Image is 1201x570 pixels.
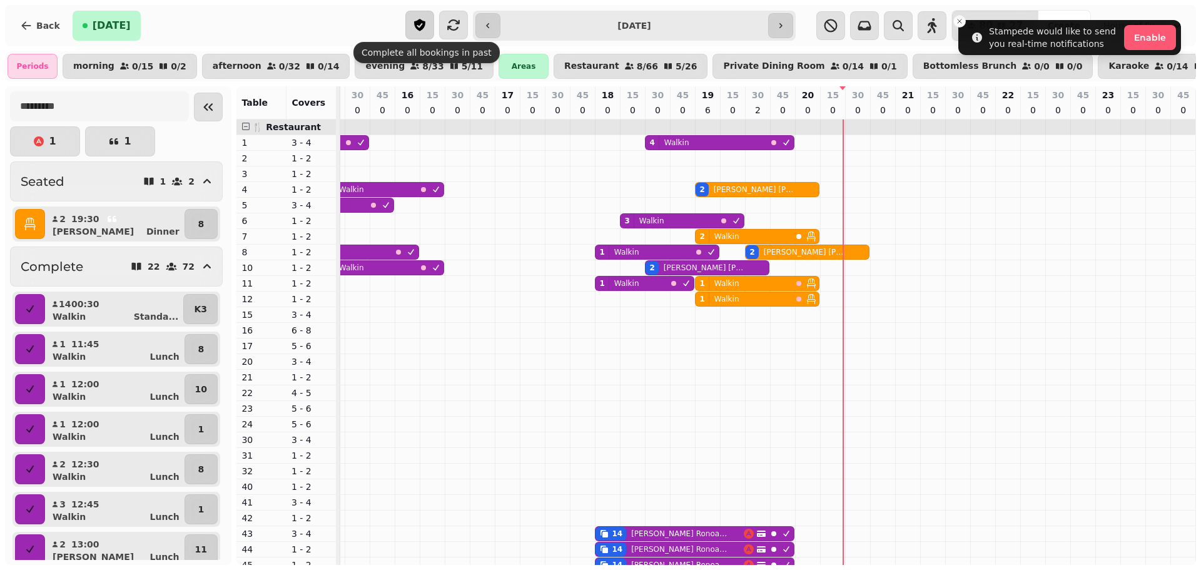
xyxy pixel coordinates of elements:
p: 0 [452,104,462,116]
p: 41 [241,496,281,509]
p: 30 [752,89,764,101]
button: 312:45WalkinLunch [48,494,182,524]
p: 13:00 [71,538,99,551]
p: 30 [552,89,564,101]
p: 0 / 0 [1034,62,1050,71]
p: 10 [195,383,207,395]
p: 10 [241,262,281,274]
p: 18 [602,89,614,101]
p: Walkin [53,511,86,523]
p: Dinner [146,225,180,238]
p: 30 [452,89,464,101]
div: 1 [699,278,704,288]
p: Walkin [664,138,689,148]
p: 30 [352,89,363,101]
p: 45 [1077,89,1089,101]
p: 0 [878,104,888,116]
p: 4 - 5 [291,387,332,399]
p: Walkin [53,310,86,323]
p: 3 [241,168,281,180]
p: 45 [977,89,989,101]
p: 1 - 2 [291,277,332,290]
p: 11:45 [71,338,99,350]
div: Areas [499,54,549,79]
div: 2 [699,232,704,242]
p: 00:30 [71,298,99,310]
p: 1 - 2 [291,449,332,462]
p: 0 [1103,104,1113,116]
p: 45 [577,89,589,101]
p: 1 [160,177,166,186]
p: Lunch [150,430,180,443]
p: 40 [241,481,281,493]
button: K3 [183,294,218,324]
p: 0 / 1 [881,62,897,71]
p: Walkin [339,185,364,195]
p: 43 [241,527,281,540]
p: 0 [953,104,963,116]
p: 2 [753,104,763,116]
p: 45 [677,89,689,101]
p: 45 [377,89,388,101]
p: 1 - 2 [291,262,332,274]
p: 0 / 2 [171,62,186,71]
p: 8 [198,463,204,476]
p: 0 [677,104,687,116]
p: 5 - 6 [291,402,332,415]
p: 3 - 4 [291,496,332,509]
p: 1 - 2 [291,215,332,227]
button: 10 [185,374,218,404]
p: 12:00 [71,418,99,430]
p: 5 - 6 [291,340,332,352]
button: 8 [185,454,218,484]
div: Stampede would like to send you real-time notifications [989,25,1119,50]
p: 32 [241,465,281,477]
p: [PERSON_NAME] Ronoastro [631,560,730,570]
p: 3 - 4 [291,199,332,211]
p: 0 / 32 [279,62,300,71]
div: 14 [612,560,622,570]
p: afternoon [213,61,261,71]
button: [DATE] [73,11,141,41]
p: 3 - 4 [291,527,332,540]
p: [PERSON_NAME] [53,551,134,563]
p: Lunch [150,471,180,483]
span: 🍴 Restaurant [252,122,321,132]
p: 11 [241,277,281,290]
p: Walkin [714,232,739,242]
h2: Complete [21,258,83,275]
button: 8027 [952,11,1038,41]
p: 0 [602,104,612,116]
div: 2 [699,185,704,195]
p: 21 [902,89,914,101]
p: 0 [552,104,562,116]
div: 14 [612,544,622,554]
p: 0 [1153,104,1163,116]
p: 12:45 [71,498,99,511]
p: Walkin [53,390,86,403]
div: 4 [649,138,654,148]
p: 4 [241,183,281,196]
p: 8 / 33 [422,62,443,71]
p: 15 [1027,89,1039,101]
p: 1 [49,136,56,146]
p: 19:30 [71,213,99,225]
p: Walkin [714,278,739,288]
p: [PERSON_NAME] [PERSON_NAME] [664,263,745,273]
p: 45 [477,89,489,101]
p: 0 [377,104,387,116]
p: 3 - 4 [291,434,332,446]
p: 23 [241,402,281,415]
p: 5 / 11 [462,62,483,71]
p: evening [365,61,405,71]
p: 3 - 4 [291,136,332,149]
p: 16 [402,89,413,101]
button: Bottomless Brunch0/00/0 [913,54,1093,79]
p: 22 [241,387,281,399]
button: 8 [185,334,218,364]
p: 2 [188,177,195,186]
p: 20 [241,355,281,368]
button: 1 [10,126,80,156]
p: 2 [59,458,66,471]
button: 112:00WalkinLunch [48,414,182,444]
